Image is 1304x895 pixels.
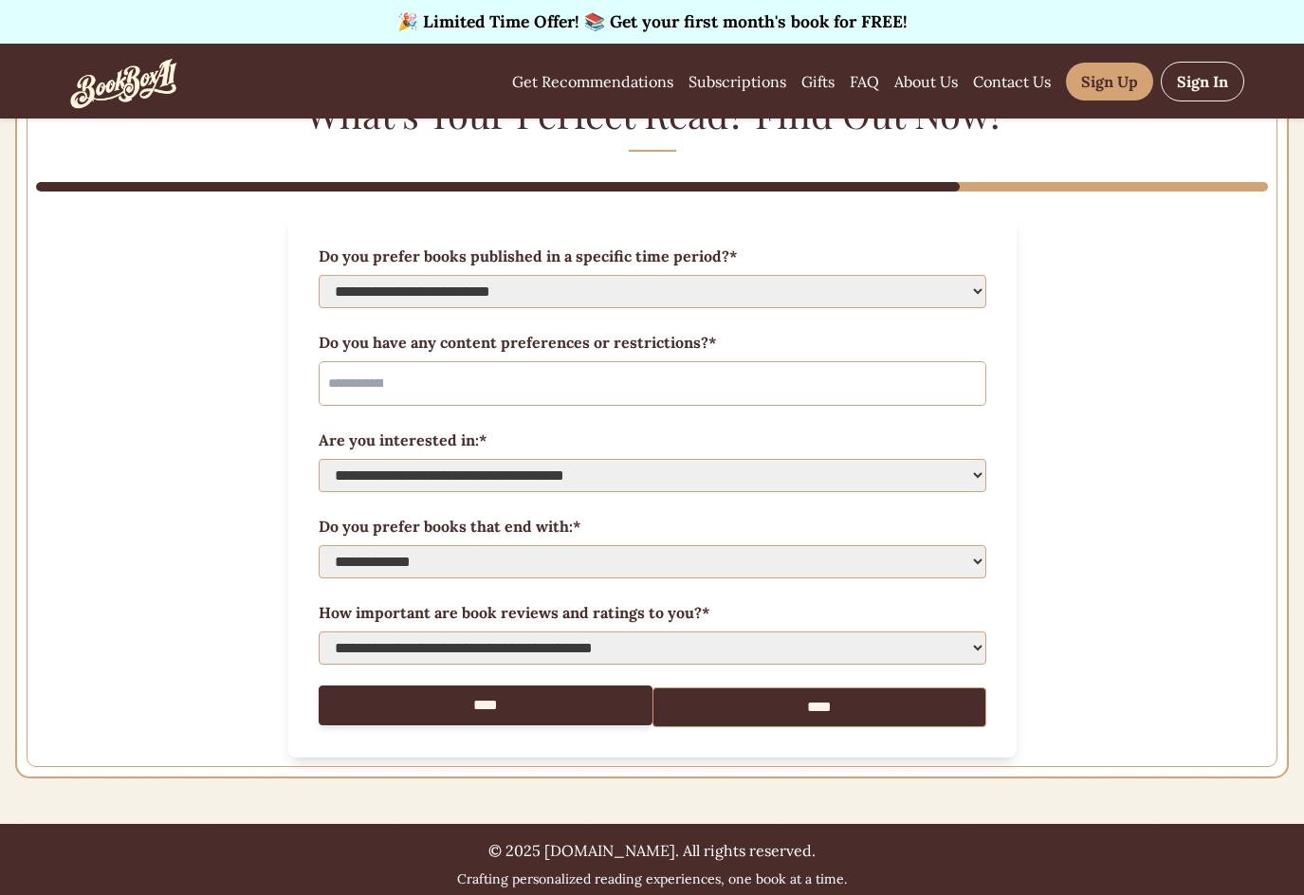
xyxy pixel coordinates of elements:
a: Gifts [801,70,835,93]
input: Select options [326,370,383,397]
label: How important are book reviews and ratings to you?* [319,601,986,624]
p: © 2025 [DOMAIN_NAME]. All rights reserved. [61,839,1244,862]
a: FAQ [850,70,879,93]
a: Get Recommendations [512,70,673,93]
img: BookBoxAI Logo [61,22,189,140]
label: Do you prefer books published in a specific time period?* [319,245,986,267]
a: Subscriptions [689,70,786,93]
a: Contact Us [973,70,1051,93]
a: Sign In [1161,62,1244,101]
h1: What's Your Perfect Read? Find Out Now! [36,85,1268,152]
label: Are you interested in:* [319,429,986,451]
label: Do you prefer books that end with:* [319,515,986,538]
a: Sign Up [1066,63,1153,100]
a: About Us [894,70,958,93]
p: Crafting personalized reading experiences, one book at a time. [61,869,1244,888]
label: Do you have any content preferences or restrictions?* [319,331,986,354]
